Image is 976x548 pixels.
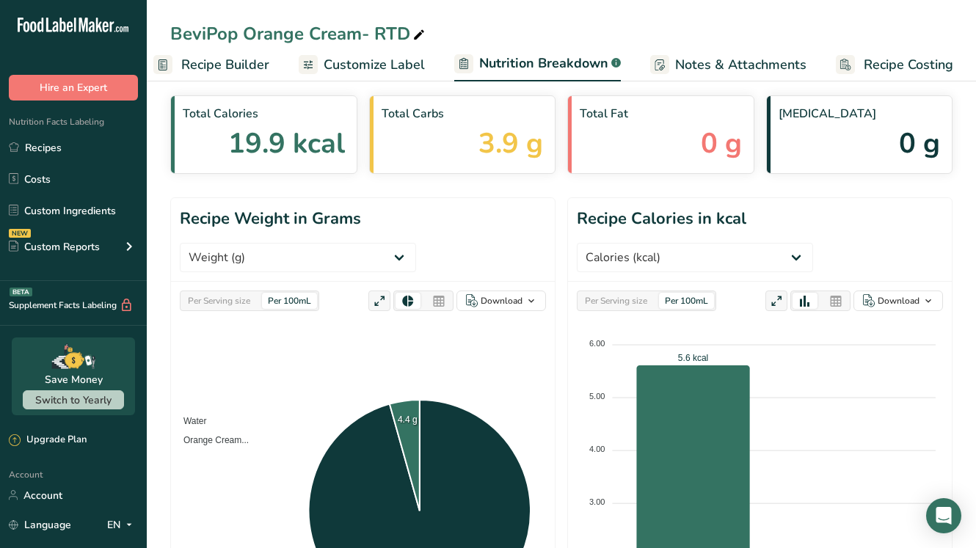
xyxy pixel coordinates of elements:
span: 3.9 g [478,123,543,164]
span: Total Calories [183,105,345,123]
div: Per 100mL [262,293,317,309]
button: Hire an Expert [9,75,138,101]
button: Switch to Yearly [23,390,124,409]
a: Language [9,512,71,538]
span: Nutrition Breakdown [479,54,608,73]
div: EN [107,516,138,533]
div: BeviPop Orange Cream- RTD [170,21,428,47]
div: Per Serving size [579,293,653,309]
tspan: 3.00 [589,497,605,506]
div: Save Money [45,372,103,387]
div: NEW [9,229,31,238]
tspan: 6.00 [589,339,605,348]
div: Download [481,294,522,307]
span: Switch to Yearly [35,393,112,407]
div: Per Serving size [182,293,256,309]
tspan: 4.00 [589,445,605,453]
span: Recipe Builder [181,55,269,75]
span: 0 g [701,123,742,164]
a: Nutrition Breakdown [454,47,621,82]
a: Customize Label [299,48,425,81]
span: Orange Cream... [172,435,249,445]
div: Per 100mL [659,293,714,309]
span: [MEDICAL_DATA] [779,105,941,123]
a: Recipe Costing [836,48,953,81]
button: Download [456,291,546,311]
a: Recipe Builder [153,48,269,81]
span: Water [172,416,207,426]
tspan: 5.00 [589,392,605,401]
h1: Recipe Calories in kcal [577,207,746,231]
div: Open Intercom Messenger [926,498,961,533]
span: Customize Label [324,55,425,75]
a: Notes & Attachments [650,48,806,81]
span: 19.9 kcal [228,123,345,164]
span: Total Carbs [382,105,544,123]
span: 0 g [899,123,940,164]
span: Notes & Attachments [675,55,806,75]
div: Upgrade Plan [9,433,87,447]
div: Custom Reports [9,239,100,255]
h1: Recipe Weight in Grams [180,207,361,231]
span: Total Fat [580,105,742,123]
div: Download [878,294,919,307]
div: BETA [10,288,32,296]
button: Download [853,291,943,311]
span: Recipe Costing [864,55,953,75]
